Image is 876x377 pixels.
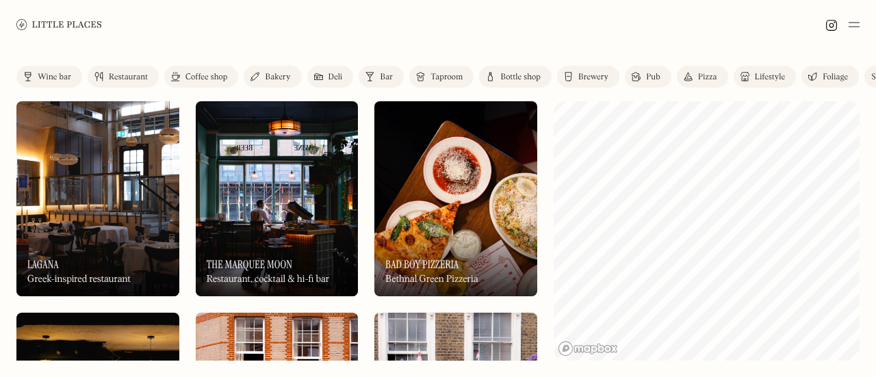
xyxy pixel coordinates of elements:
[109,73,148,81] div: Restaurant
[677,66,728,88] a: Pizza
[27,258,59,271] h3: Lagana
[385,258,459,271] h3: Bad Boy Pizzeria
[823,73,848,81] div: Foliage
[374,101,537,296] a: Bad Boy PizzeriaBad Boy PizzeriaBad Boy PizzeriaBethnal Green Pizzeria
[385,274,478,285] div: Bethnal Green Pizzeria
[38,73,71,81] div: Wine bar
[196,101,359,296] a: The Marquee MoonThe Marquee MoonThe Marquee MoonRestaurant, cocktail & hi-fi bar
[196,101,359,296] img: The Marquee Moon
[625,66,671,88] a: Pub
[554,101,860,361] canvas: Map
[755,73,785,81] div: Lifestyle
[430,73,463,81] div: Taproom
[164,66,238,88] a: Coffee shop
[328,73,343,81] div: Deli
[16,101,179,296] a: LaganaLaganaLaganaGreek-inspired restaurant
[27,274,131,285] div: Greek-inspired restaurant
[734,66,796,88] a: Lifestyle
[557,66,619,88] a: Brewery
[374,101,537,296] img: Bad Boy Pizzeria
[409,66,474,88] a: Taproom
[479,66,552,88] a: Bottle shop
[244,66,301,88] a: Bakery
[558,341,618,356] a: Mapbox homepage
[16,101,179,296] img: Lagana
[185,73,227,81] div: Coffee shop
[359,66,404,88] a: Bar
[307,66,354,88] a: Deli
[646,73,660,81] div: Pub
[500,73,541,81] div: Bottle shop
[265,73,290,81] div: Bakery
[207,258,292,271] h3: The Marquee Moon
[578,73,608,81] div: Brewery
[698,73,717,81] div: Pizza
[16,66,82,88] a: Wine bar
[207,274,330,285] div: Restaurant, cocktail & hi-fi bar
[801,66,859,88] a: Foliage
[88,66,159,88] a: Restaurant
[380,73,393,81] div: Bar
